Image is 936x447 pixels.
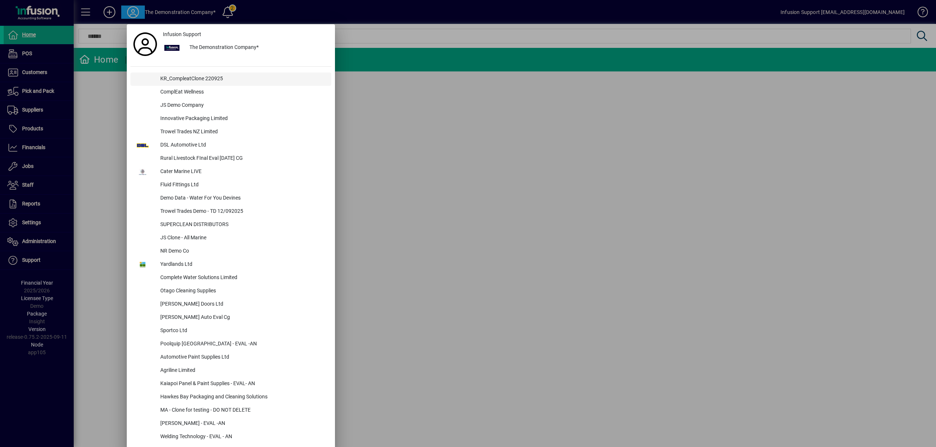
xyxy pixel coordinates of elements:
button: Kaiapoi Panel & Paint Supplies - EVAL- AN [130,377,331,391]
div: Welding Technology - EVAL - AN [154,430,331,444]
button: Demo Data - Water For You Devines [130,192,331,205]
a: Profile [130,38,160,51]
button: MA - Clone for testing - DO NOT DELETE [130,404,331,417]
div: NR Demo Co [154,245,331,258]
div: ComplEat Wellness [154,86,331,99]
div: KR_CompleatClone 220925 [154,73,331,86]
button: Otago Cleaning Supplies [130,285,331,298]
button: [PERSON_NAME] Doors Ltd [130,298,331,311]
div: Demo Data - Water For You Devines [154,192,331,205]
button: Innovative Packaging Limited [130,112,331,126]
button: Complete Water Solutions Limited [130,271,331,285]
button: Trowel Trades NZ Limited [130,126,331,139]
div: SUPERCLEAN DISTRIBUTORS [154,218,331,232]
button: Hawkes Bay Packaging and Cleaning Solutions [130,391,331,404]
div: Automotive Paint Supplies Ltd [154,351,331,364]
button: NR Demo Co [130,245,331,258]
button: SUPERCLEAN DISTRIBUTORS [130,218,331,232]
div: Hawkes Bay Packaging and Cleaning Solutions [154,391,331,404]
div: Yardlands Ltd [154,258,331,271]
div: Cater Marine LIVE [154,165,331,179]
div: MA - Clone for testing - DO NOT DELETE [154,404,331,417]
div: Innovative Packaging Limited [154,112,331,126]
button: [PERSON_NAME] - EVAL -AN [130,417,331,430]
div: Rural Livestock FInal Eval [DATE] CG [154,152,331,165]
div: Complete Water Solutions Limited [154,271,331,285]
button: Sportco Ltd [130,324,331,338]
div: Otago Cleaning Supplies [154,285,331,298]
div: Poolquip [GEOGRAPHIC_DATA] - EVAL -AN [154,338,331,351]
div: JS Demo Company [154,99,331,112]
button: Welding Technology - EVAL - AN [130,430,331,444]
button: JS Demo Company [130,99,331,112]
div: [PERSON_NAME] Auto Eval Cg [154,311,331,324]
button: Cater Marine LIVE [130,165,331,179]
span: Infusion Support [163,31,201,38]
div: JS Clone - All Marine [154,232,331,245]
button: DSL Automotive Ltd [130,139,331,152]
button: Agriline Limited [130,364,331,377]
div: DSL Automotive Ltd [154,139,331,152]
button: Trowel Trades Demo - TD 12/092025 [130,205,331,218]
button: Yardlands Ltd [130,258,331,271]
button: [PERSON_NAME] Auto Eval Cg [130,311,331,324]
button: The Demonstration Company* [160,41,331,54]
div: [PERSON_NAME] Doors Ltd [154,298,331,311]
div: The Demonstration Company* [184,41,331,54]
div: Sportco Ltd [154,324,331,338]
div: Fluid Fittings Ltd [154,179,331,192]
button: Rural Livestock FInal Eval [DATE] CG [130,152,331,165]
div: Kaiapoi Panel & Paint Supplies - EVAL- AN [154,377,331,391]
button: Automotive Paint Supplies Ltd [130,351,331,364]
a: Infusion Support [160,28,331,41]
div: Agriline Limited [154,364,331,377]
div: Trowel Trades Demo - TD 12/092025 [154,205,331,218]
div: [PERSON_NAME] - EVAL -AN [154,417,331,430]
button: JS Clone - All Marine [130,232,331,245]
div: Trowel Trades NZ Limited [154,126,331,139]
button: Fluid Fittings Ltd [130,179,331,192]
button: Poolquip [GEOGRAPHIC_DATA] - EVAL -AN [130,338,331,351]
button: KR_CompleatClone 220925 [130,73,331,86]
button: ComplEat Wellness [130,86,331,99]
